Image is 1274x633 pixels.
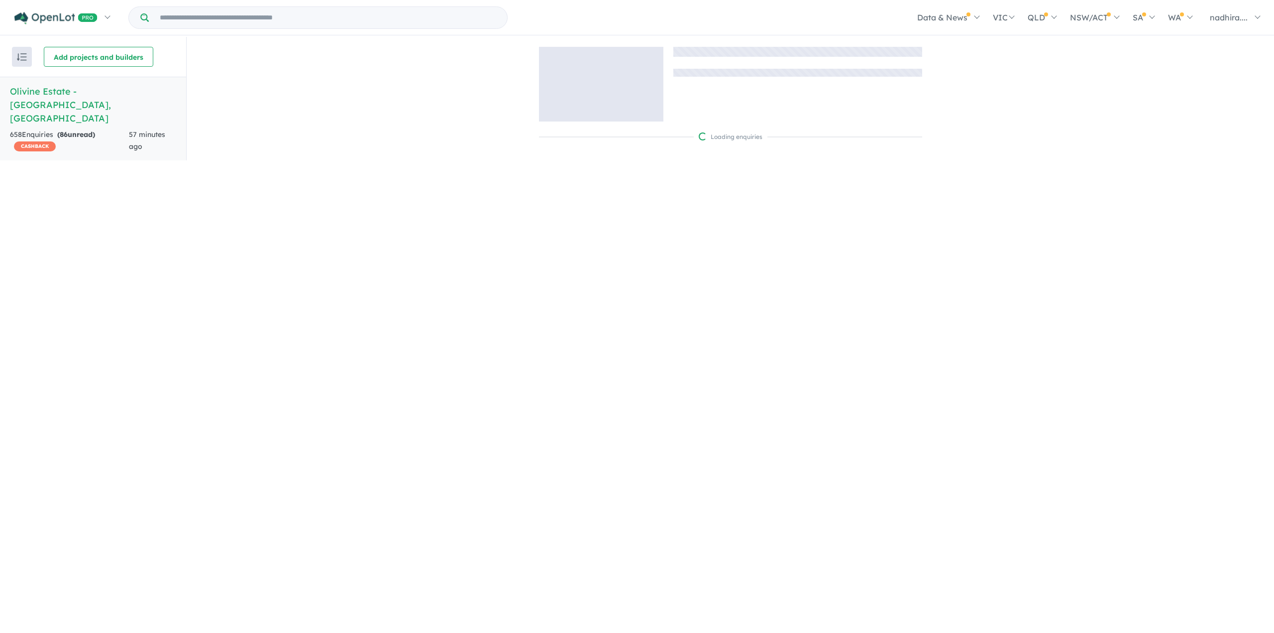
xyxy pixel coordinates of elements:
span: nadhira.... [1210,12,1248,22]
button: Add projects and builders [44,47,153,67]
div: Loading enquiries [699,132,762,142]
h5: Olivine Estate - [GEOGRAPHIC_DATA] , [GEOGRAPHIC_DATA] [10,85,176,125]
span: 86 [60,130,68,139]
input: Try estate name, suburb, builder or developer [151,7,505,28]
img: Openlot PRO Logo White [14,12,98,24]
div: 658 Enquir ies [10,129,129,153]
span: CASHBACK [14,141,56,151]
img: sort.svg [17,53,27,61]
span: 57 minutes ago [129,130,165,151]
strong: ( unread) [57,130,95,139]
